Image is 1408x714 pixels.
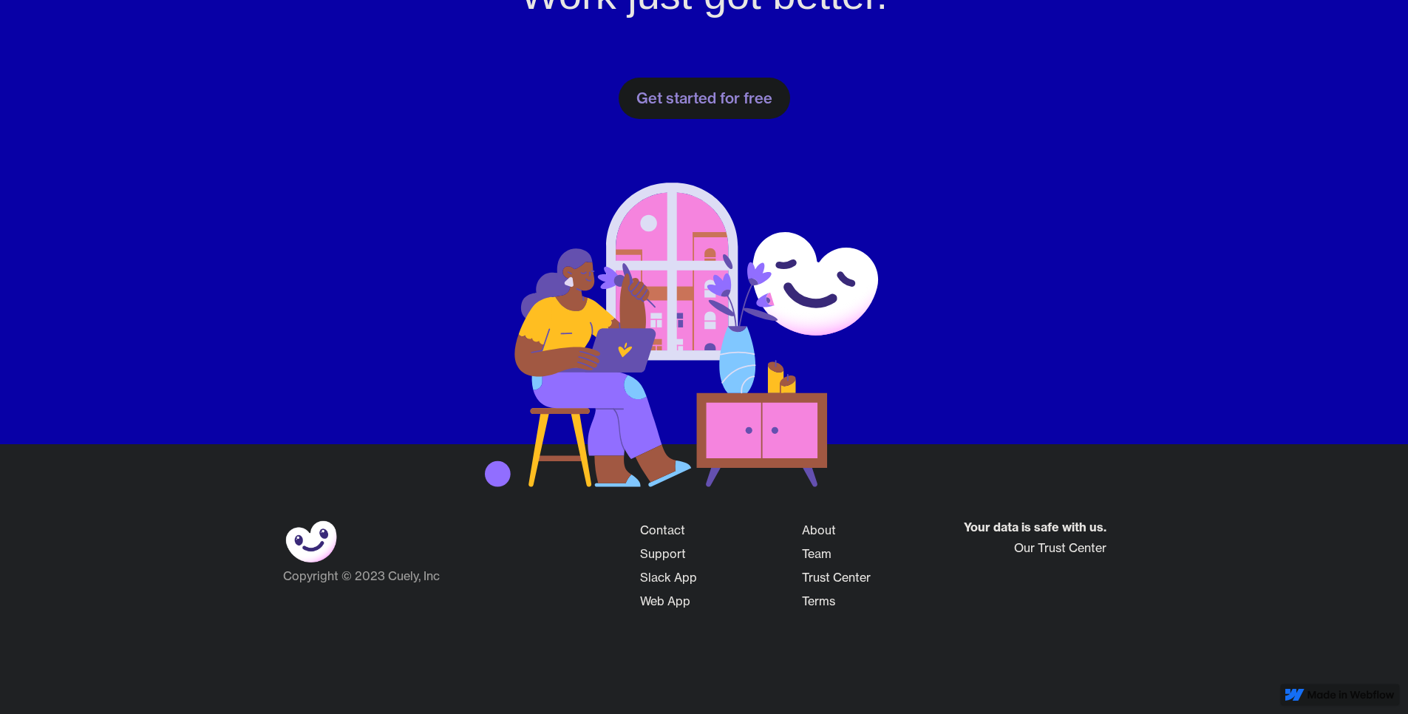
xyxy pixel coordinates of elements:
[636,89,772,107] div: Get started for free
[640,518,685,542] a: Contact
[802,565,871,589] a: Trust Center
[964,518,1106,536] div: Your data is safe with us.
[964,518,1106,560] a: Your data is safe with us.Our Trust Center
[640,589,690,613] a: Web App
[1307,690,1395,699] img: Made in Webflow
[640,542,686,565] a: Support
[802,518,836,542] a: About
[802,542,831,565] a: Team
[640,565,697,589] a: Slack App
[619,78,790,119] a: Get started for free
[964,536,1106,560] div: Our Trust Center
[802,589,835,613] a: Terms
[283,568,625,583] div: Copyright © 2023 Cuely, Inc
